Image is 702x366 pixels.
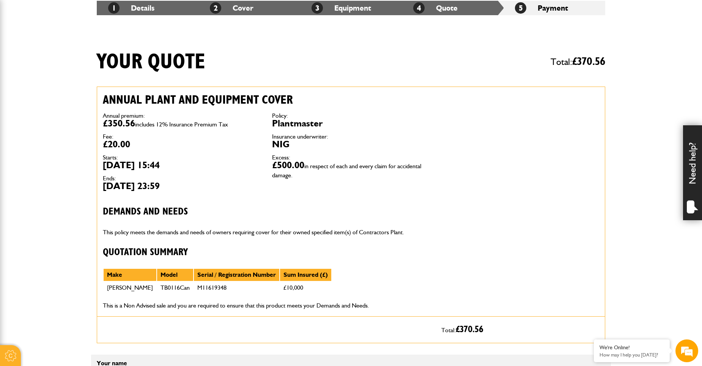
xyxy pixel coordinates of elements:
[103,234,138,244] em: Start Chat
[194,281,280,294] td: M11619348
[194,268,280,281] th: Serial / Registration Number
[600,344,664,351] div: We're Online!
[600,352,664,358] p: How may I help you today?
[456,325,483,334] span: £
[272,161,430,179] dd: £500.00
[103,206,430,218] h3: Demands and needs
[515,2,526,14] span: 5
[577,56,605,67] span: 370.56
[10,137,139,227] textarea: Type your message and hit 'Enter'
[10,70,139,87] input: Enter your last name
[124,4,143,22] div: Minimize live chat window
[312,2,323,14] span: 3
[572,56,605,67] span: £
[103,134,261,140] dt: Fee:
[135,121,228,128] span: includes 12% Insurance Premium Tax
[460,325,483,334] span: 370.56
[272,113,430,119] dt: Policy:
[413,2,425,14] span: 4
[103,140,261,149] dd: £20.00
[108,3,154,13] a: 1Details
[272,134,430,140] dt: Insurance underwriter:
[10,93,139,109] input: Enter your email address
[97,49,205,75] h1: Your quote
[551,53,605,71] span: Total:
[210,3,253,13] a: 2Cover
[103,247,430,259] h3: Quotation Summary
[272,140,430,149] dd: NIG
[280,281,332,294] td: £10,000
[157,268,194,281] th: Model
[312,3,371,13] a: 3Equipment
[108,2,120,14] span: 1
[103,93,430,107] h2: Annual plant and equipment cover
[272,162,421,179] span: in respect of each and every claim for accidental damage.
[103,161,261,170] dd: [DATE] 15:44
[103,113,261,119] dt: Annual premium:
[103,175,261,181] dt: Ends:
[103,281,157,294] td: [PERSON_NAME]
[272,155,430,161] dt: Excess:
[103,301,430,311] p: This is a Non Advised sale and you are required to ensure that this product meets your Demands an...
[683,125,702,220] div: Need help?
[504,1,605,15] li: Payment
[10,115,139,132] input: Enter your phone number
[103,119,261,128] dd: £350.56
[402,1,504,15] li: Quote
[103,227,430,237] p: This policy meets the demands and needs of owners requiring cover for their owned specified item(...
[441,322,599,337] p: Total:
[272,119,430,128] dd: Plantmaster
[13,42,32,53] img: d_20077148190_company_1631870298795_20077148190
[39,43,127,52] div: Chat with us now
[157,281,194,294] td: TB0116Can
[103,155,261,161] dt: Starts:
[210,2,221,14] span: 2
[280,268,332,281] th: Sum Insured (£)
[103,181,261,191] dd: [DATE] 23:59
[103,268,157,281] th: Make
